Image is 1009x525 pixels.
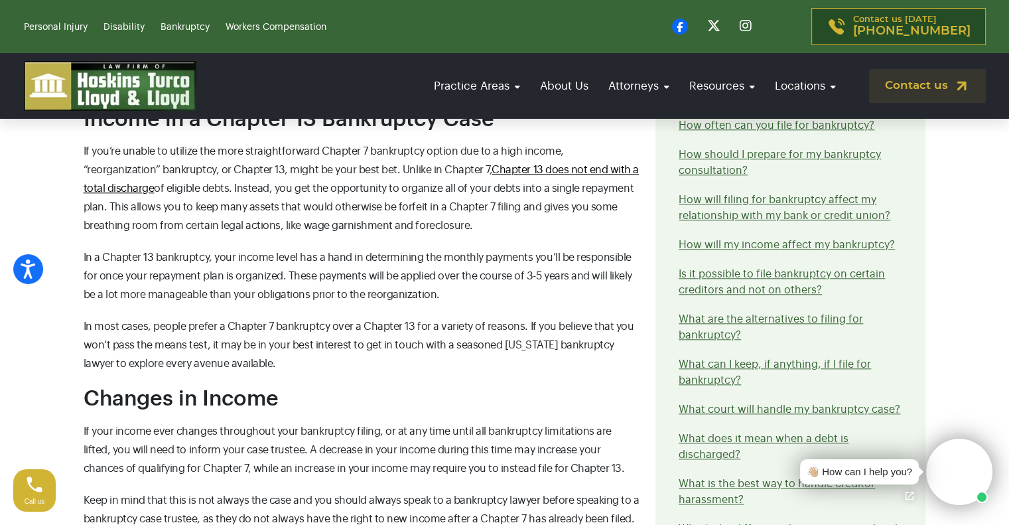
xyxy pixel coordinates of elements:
[427,67,527,105] a: Practice Areas
[679,314,863,340] a: What are the alternatives to filing for bankruptcy?
[807,465,912,480] div: 👋🏼 How can I help you?
[84,109,494,130] span: Income in a Chapter 13 Bankruptcy Case
[768,67,842,105] a: Locations
[679,240,895,250] a: How will my income affect my bankruptcy?
[811,8,986,45] a: Contact us [DATE][PHONE_NUMBER]
[84,252,632,300] span: In a Chapter 13 bankruptcy, your income level has a hand in determining the monthly payments you’...
[679,359,871,386] a: What can I keep, if anything, if I file for bankruptcy?
[161,23,210,32] a: Bankruptcy
[896,482,923,510] a: Open chat
[24,61,196,111] img: logo
[683,67,762,105] a: Resources
[103,23,145,32] a: Disability
[24,23,88,32] a: Personal Injury
[533,67,595,105] a: About Us
[853,15,971,38] p: Contact us [DATE]
[84,426,625,474] span: If your income ever changes throughout your bankruptcy filing, or at any time until all bankruptc...
[602,67,676,105] a: Attorneys
[679,149,881,176] a: How should I prepare for my bankruptcy consultation?
[853,25,971,38] span: [PHONE_NUMBER]
[869,69,986,103] a: Contact us
[84,321,634,369] span: In most cases, people prefer a Chapter 7 bankruptcy over a Chapter 13 for a variety of reasons. I...
[84,388,279,410] span: Changes in Income
[84,146,639,231] span: If you’re unable to utilize the more straightforward Chapter 7 bankruptcy option due to a high in...
[679,120,874,131] a: How often can you file for bankruptcy?
[679,269,885,295] a: Is it possible to file bankruptcy on certain creditors and not on others?
[226,23,326,32] a: Workers Compensation
[679,194,890,221] a: How will filing for bankruptcy affect my relationship with my bank or credit union?
[679,404,900,415] a: What court will handle my bankruptcy case?
[679,433,848,460] a: What does it mean when a debt is discharged?
[25,498,45,505] span: Call us
[679,479,875,505] a: What is the best way to handle creditor harassment?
